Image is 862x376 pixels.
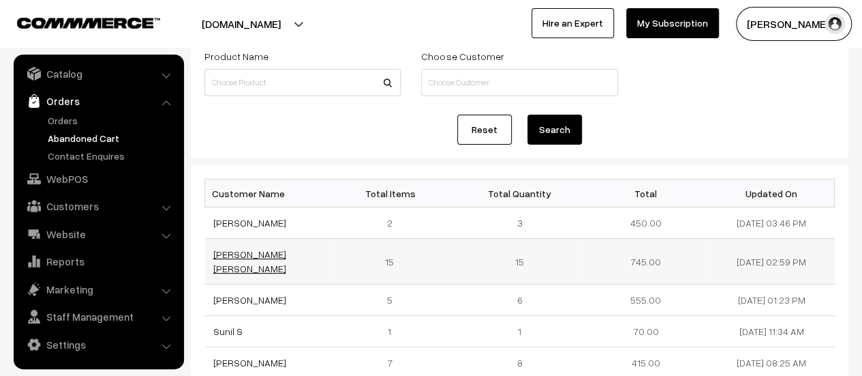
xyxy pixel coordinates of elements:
[17,61,179,86] a: Catalog
[457,179,583,207] th: Total Quantity
[532,8,614,38] a: Hire an Expert
[709,207,835,239] td: [DATE] 03:46 PM
[457,239,583,285] td: 15
[17,89,179,113] a: Orders
[330,179,457,207] th: Total Items
[17,249,179,274] a: Reports
[204,69,401,96] input: Choose Product
[204,49,268,63] label: Product Name
[17,194,179,218] a: Customers
[709,179,835,207] th: Updated On
[330,316,457,347] td: 1
[17,18,160,28] img: COMMMERCE
[709,239,835,285] td: [DATE] 02:59 PM
[213,326,243,337] a: Sunil S
[457,115,512,145] a: Reset
[583,207,709,239] td: 450.00
[330,239,457,285] td: 15
[583,285,709,316] td: 555.00
[626,8,719,38] a: My Subscription
[527,115,582,145] button: Search
[583,239,709,285] td: 745.00
[154,7,328,41] button: [DOMAIN_NAME]
[421,49,504,63] label: Choose Customer
[213,248,286,274] a: [PERSON_NAME] [PERSON_NAME]
[457,285,583,316] td: 6
[421,69,617,96] input: Choose Customer
[17,332,179,357] a: Settings
[709,285,835,316] td: [DATE] 01:23 PM
[736,7,852,41] button: [PERSON_NAME]
[213,357,286,368] a: [PERSON_NAME]
[583,316,709,347] td: 70.00
[17,14,136,30] a: COMMMERCE
[44,113,179,128] a: Orders
[709,316,835,347] td: [DATE] 11:34 AM
[457,316,583,347] td: 1
[583,179,709,207] th: Total
[44,149,179,163] a: Contact Enquires
[213,217,286,229] a: [PERSON_NAME]
[17,167,179,191] a: WebPOS
[17,277,179,302] a: Marketing
[330,285,457,316] td: 5
[44,131,179,145] a: Abandoned Cart
[457,207,583,239] td: 3
[205,179,331,207] th: Customer Name
[825,14,845,34] img: user
[213,294,286,306] a: [PERSON_NAME]
[17,304,179,329] a: Staff Management
[330,207,457,239] td: 2
[17,222,179,246] a: Website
